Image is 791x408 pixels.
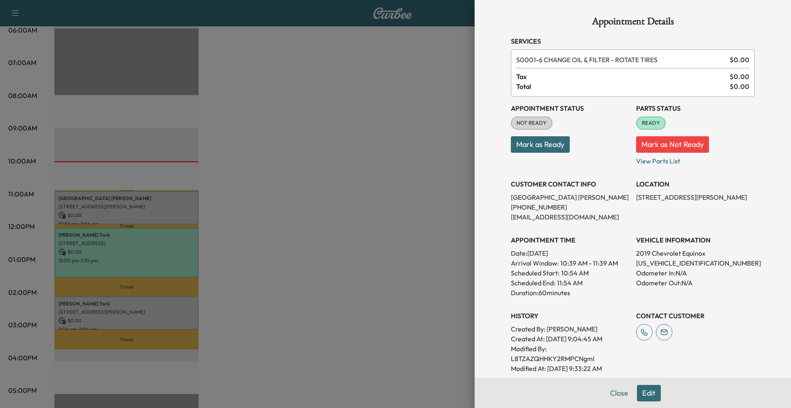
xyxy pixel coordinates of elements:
[511,248,630,258] p: Date: [DATE]
[636,268,755,278] p: Odometer In: N/A
[511,278,555,288] p: Scheduled End:
[511,179,630,189] h3: CUSTOMER CONTACT INFO
[511,103,630,113] h3: Appointment Status
[511,324,630,334] p: Created By : [PERSON_NAME]
[511,235,630,245] h3: APPOINTMENT TIME
[637,385,661,401] button: Edit
[511,288,630,298] p: Duration: 60 minutes
[605,385,634,401] button: Close
[636,153,755,166] p: View Parts List
[511,16,755,30] h1: Appointment Details
[511,364,630,373] p: Modified At : [DATE] 9:33:22 AM
[636,235,755,245] h3: VEHICLE INFORMATION
[560,258,618,268] span: 10:39 AM - 11:39 AM
[730,55,749,65] span: $ 0.00
[637,119,665,127] span: READY
[557,278,583,288] p: 11:54 AM
[561,268,589,278] p: 10:54 AM
[730,72,749,82] span: $ 0.00
[511,258,630,268] p: Arrival Window:
[511,202,630,212] p: [PHONE_NUMBER]
[512,119,552,127] span: NOT READY
[511,36,755,46] h3: Services
[636,258,755,268] p: [US_VEHICLE_IDENTIFICATION_NUMBER]
[636,248,755,258] p: 2019 Chevrolet Equinox
[730,82,749,91] span: $ 0.00
[636,103,755,113] h3: Parts Status
[516,55,726,65] span: 6 CHANGE OIL & FILTER - ROTATE TIRES
[636,311,755,321] h3: CONTACT CUSTOMER
[511,192,630,202] p: [GEOGRAPHIC_DATA] [PERSON_NAME]
[516,82,730,91] span: Total
[511,212,630,222] p: [EMAIL_ADDRESS][DOMAIN_NAME]
[636,192,755,202] p: [STREET_ADDRESS][PERSON_NAME]
[636,136,709,153] button: Mark as Not Ready
[516,72,730,82] span: Tax
[511,311,630,321] h3: History
[636,278,755,288] p: Odometer Out: N/A
[636,179,755,189] h3: LOCATION
[511,268,559,278] p: Scheduled Start:
[511,344,630,364] p: Modified By : L8TZAZQHHKY2RMPCNgmI
[511,334,630,344] p: Created At : [DATE] 9:04:45 AM
[511,136,570,153] button: Mark as Ready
